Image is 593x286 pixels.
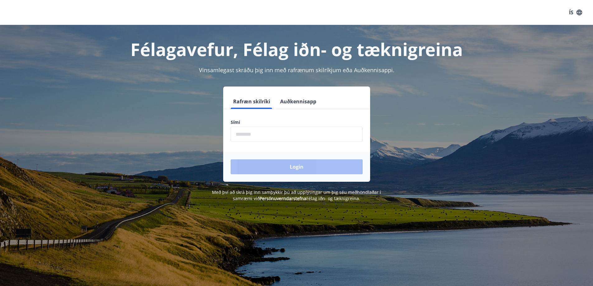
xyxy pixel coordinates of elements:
span: Vinsamlegast skráðu þig inn með rafrænum skilríkjum eða Auðkennisappi. [199,66,394,74]
button: Auðkennisapp [278,94,319,109]
a: Persónuverndarstefna [260,195,306,201]
button: Rafræn skilríki [231,94,273,109]
h1: Félagavefur, Félag iðn- og tæknigreina [80,37,513,61]
button: ÍS [566,7,586,18]
span: Með því að skrá þig inn samþykkir þú að upplýsingar um þig séu meðhöndlaðar í samræmi við Félag i... [212,189,381,201]
label: Sími [231,119,363,125]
